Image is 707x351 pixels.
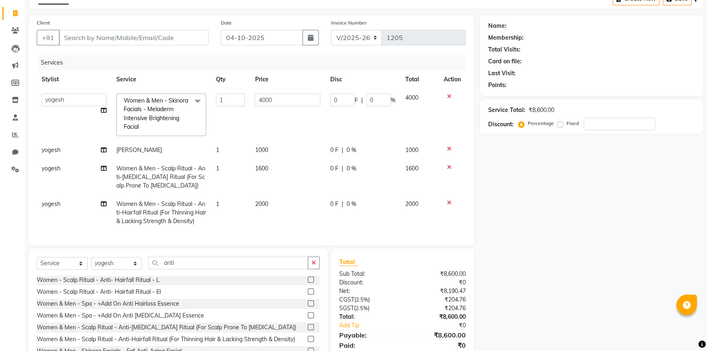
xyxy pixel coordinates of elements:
[38,55,472,70] div: Services
[37,19,50,27] label: Client
[405,94,418,101] span: 4000
[333,270,402,278] div: Sub Total:
[37,70,111,89] th: Stylist
[356,305,368,311] span: 2.5%
[402,270,472,278] div: ₹8,600.00
[347,146,356,154] span: 0 %
[59,30,209,45] input: Search by Name/Mobile/Email/Code
[405,146,418,154] span: 1000
[255,200,268,208] span: 2000
[488,34,524,42] div: Membership:
[488,120,514,129] div: Discount:
[347,200,356,208] span: 0 %
[37,30,60,45] button: +91
[528,120,554,127] label: Percentage
[216,165,219,172] span: 1
[402,295,472,304] div: ₹204.76
[116,200,206,225] span: Women & Men - Scalp Ritual - Anti-Hairfall Ritual (For Thinning Hair & Lacking Strength & Density)
[342,164,343,173] span: |
[331,19,367,27] label: Invoice Number
[402,313,472,321] div: ₹8,600.00
[342,200,343,208] span: |
[361,96,363,105] span: |
[37,323,296,332] div: Women & Men - Scalp Ritual - Anti-[MEDICAL_DATA] Ritual (For Scalp Prone To [MEDICAL_DATA])
[333,295,402,304] div: ( )
[216,146,219,154] span: 1
[333,340,402,350] div: Paid:
[405,165,418,172] span: 1600
[37,335,295,344] div: Women & Men - Scalp Ritual - Anti-Hairfall Ritual (For Thinning Hair & Lacking Strength & Density)
[148,257,308,269] input: Search or Scan
[216,200,219,208] span: 1
[255,165,268,172] span: 1600
[355,96,358,105] span: F
[356,296,368,303] span: 2.5%
[116,165,205,189] span: Women & Men - Scalp Ritual - Anti-[MEDICAL_DATA] Ritual (For Scalp Prone To [MEDICAL_DATA])
[333,330,402,340] div: Payable:
[333,278,402,287] div: Discount:
[211,70,250,89] th: Qty
[139,123,142,130] a: x
[330,164,338,173] span: 0 F
[488,22,507,30] div: Name:
[124,97,188,130] span: Women & Men - Skinora Facials - Meladerm Intensive Brightening Facial
[391,96,396,105] span: %
[333,304,402,313] div: ( )
[339,296,354,303] span: CGST
[402,330,472,340] div: ₹8,600.00
[402,340,472,350] div: ₹0
[37,288,161,296] div: Women - Scalp Ritual - Anti- Hairfall Ritual - El
[347,164,356,173] span: 0 %
[37,300,179,308] div: Women & Men - Spa - +Add On Anti Hairloss Essence
[405,200,418,208] span: 2000
[333,313,402,321] div: Total:
[402,278,472,287] div: ₹0
[339,304,354,312] span: SGST
[37,311,204,320] div: Women & Men - Spa - +Add On Anti [MEDICAL_DATA] Essence
[414,321,472,330] div: ₹0
[221,19,232,27] label: Date
[250,70,325,89] th: Price
[255,146,268,154] span: 1000
[488,81,507,89] div: Points:
[488,69,516,78] div: Last Visit:
[37,276,160,284] div: Women - Scalp Ritual - Anti- Hairfall Ritual - L
[333,321,414,330] a: Add Tip
[42,146,60,154] span: yogesh
[488,57,522,66] div: Card on file:
[42,200,60,208] span: yogesh
[325,70,400,89] th: Disc
[567,120,579,127] label: Fixed
[116,146,162,154] span: [PERSON_NAME]
[402,287,472,295] div: ₹8,190.47
[330,146,338,154] span: 0 F
[333,287,402,295] div: Net:
[42,165,60,172] span: yogesh
[111,70,211,89] th: Service
[402,304,472,313] div: ₹204.76
[529,106,554,114] div: ₹8,600.00
[330,200,338,208] span: 0 F
[488,45,520,54] div: Total Visits:
[400,70,439,89] th: Total
[342,146,343,154] span: |
[488,106,525,114] div: Service Total:
[439,70,466,89] th: Action
[339,257,358,266] span: Total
